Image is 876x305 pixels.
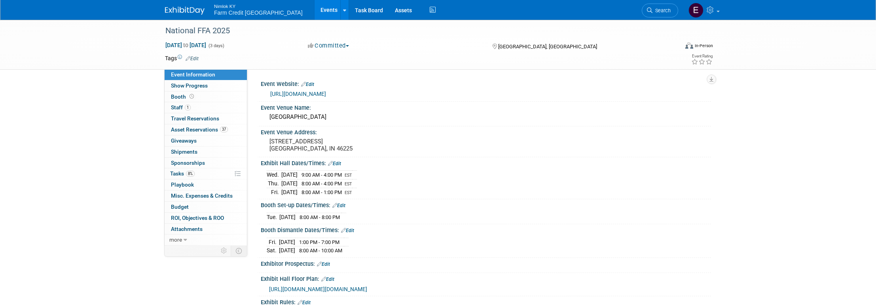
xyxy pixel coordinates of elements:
[332,203,345,208] a: Edit
[261,78,711,88] div: Event Website:
[261,258,711,268] div: Exhibitor Prospectus:
[165,69,247,80] a: Event Information
[171,181,194,188] span: Playbook
[685,42,693,49] img: Format-Inperson.png
[281,188,298,196] td: [DATE]
[171,137,197,144] span: Giveaways
[165,135,247,146] a: Giveaways
[301,189,342,195] span: 8:00 AM - 1:00 PM
[169,236,182,243] span: more
[220,126,228,132] span: 37
[267,179,281,188] td: Thu.
[171,82,208,89] span: Show Progress
[498,44,597,50] span: [GEOGRAPHIC_DATA], [GEOGRAPHIC_DATA]
[267,188,281,196] td: Fri.
[165,80,247,91] a: Show Progress
[301,181,342,187] span: 8:00 AM - 4:00 PM
[231,246,247,256] td: Toggle Event Tabs
[165,202,247,212] a: Budget
[317,261,330,267] a: Edit
[301,82,314,87] a: Edit
[214,10,303,16] span: Farm Credit [GEOGRAPHIC_DATA]
[279,213,296,221] td: [DATE]
[261,224,711,234] div: Booth Dismantle Dates/Times:
[694,43,713,49] div: In-Person
[165,124,247,135] a: Asset Reservations37
[305,42,352,50] button: Committed
[267,171,281,179] td: Wed.
[165,102,247,113] a: Staff1
[345,173,352,178] span: EST
[267,246,279,255] td: Sat.
[182,42,190,48] span: to
[186,56,199,61] a: Edit
[652,8,671,13] span: Search
[345,181,352,187] span: EST
[171,71,215,78] span: Event Information
[267,213,279,221] td: Tue.
[208,43,224,48] span: (3 days)
[171,226,203,232] span: Attachments
[269,138,440,152] pre: [STREET_ADDRESS] [GEOGRAPHIC_DATA], IN 46225
[279,246,295,255] td: [DATE]
[299,248,342,254] span: 8:00 AM - 10:00 AM
[165,234,247,245] a: more
[301,172,342,178] span: 9:00 AM - 4:00 PM
[165,158,247,168] a: Sponsorships
[345,190,352,195] span: EST
[631,41,713,53] div: Event Format
[270,91,326,97] a: [URL][DOMAIN_NAME]
[165,7,205,15] img: ExhibitDay
[165,113,247,124] a: Travel Reservations
[165,147,247,157] a: Shipments
[165,91,247,102] a: Booth
[267,111,705,123] div: [GEOGRAPHIC_DATA]
[165,224,247,234] a: Attachments
[165,213,247,223] a: ROI, Objectives & ROO
[281,179,298,188] td: [DATE]
[261,126,711,136] div: Event Venue Address:
[186,171,195,177] span: 8%
[165,54,199,62] td: Tags
[170,170,195,177] span: Tasks
[171,126,228,133] span: Asset Reservations
[171,93,195,100] span: Booth
[299,239,339,245] span: 1:00 PM - 7:00 PM
[341,228,354,233] a: Edit
[267,238,279,246] td: Fri.
[642,4,678,17] a: Search
[691,54,713,58] div: Event Rating
[165,191,247,201] a: Misc. Expenses & Credits
[328,161,341,166] a: Edit
[171,204,189,210] span: Budget
[688,3,703,18] img: Elizabeth Woods
[165,168,247,179] a: Tasks8%
[279,238,295,246] td: [DATE]
[171,215,224,221] span: ROI, Objectives & ROO
[163,24,666,38] div: National FFA 2025
[165,179,247,190] a: Playbook
[217,246,231,256] td: Personalize Event Tab Strip
[321,276,334,282] a: Edit
[185,105,191,111] span: 1
[165,42,207,49] span: [DATE] [DATE]
[171,104,191,111] span: Staff
[171,160,205,166] span: Sponsorships
[171,115,219,122] span: Travel Reservations
[261,199,711,210] div: Booth Set-up Dates/Times:
[261,157,711,168] div: Exhibit Hall Dates/Times:
[188,93,195,99] span: Booth not reserved yet
[269,286,367,292] a: [URL][DOMAIN_NAME][DOMAIN_NAME]
[261,273,711,283] div: Exhibit Hall Floor Plan:
[214,2,303,10] span: Nimlok KY
[171,193,233,199] span: Misc. Expenses & Credits
[171,149,197,155] span: Shipments
[261,102,711,112] div: Event Venue Name:
[281,171,298,179] td: [DATE]
[300,214,340,220] span: 8:00 AM - 8:00 PM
